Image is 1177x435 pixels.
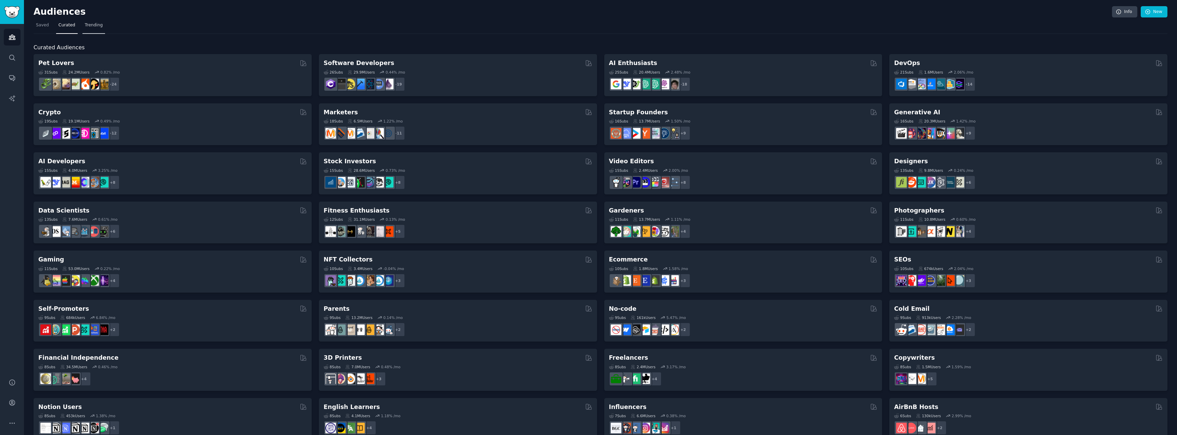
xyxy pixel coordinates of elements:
img: defi_ [98,128,108,139]
img: AskComputerScience [373,79,384,89]
div: 0.13 % /mo [386,217,405,222]
img: web3 [69,128,80,139]
div: 2.4M Users [633,168,658,173]
img: macgaming [60,275,70,286]
img: PetAdvice [88,79,99,89]
img: OpenSeaNFT [354,275,365,286]
img: DeepSeek [620,79,631,89]
img: BestNotionTemplates [88,423,99,433]
img: ecommercemarketing [659,275,669,286]
h2: Software Developers [324,59,394,67]
a: Trending [82,20,105,34]
img: nocode [611,324,621,335]
img: NoCodeSaaS [630,324,641,335]
img: rentalproperties [915,423,926,433]
img: AIDevelopersSociety [98,177,108,188]
h2: Ecommerce [609,255,648,264]
div: + 8 [391,175,405,190]
img: userexperience [934,177,945,188]
div: + 11 [391,126,405,140]
img: workout [345,226,355,237]
span: Curated Audiences [34,43,85,52]
img: webflow [620,324,631,335]
img: XboxGamers [88,275,99,286]
img: learnjavascript [345,79,355,89]
div: 1.6M Users [918,70,943,75]
div: 15 Sub s [609,168,628,173]
div: 6.5M Users [348,119,373,124]
img: Parents [383,324,393,335]
img: finalcutpro [649,177,660,188]
h2: Photographers [894,206,944,215]
div: 19 Sub s [38,119,57,124]
img: NoCodeMovement [659,324,669,335]
span: Curated [59,22,75,28]
div: 1.42 % /mo [956,119,975,124]
img: Airtable [639,324,650,335]
img: canon [934,226,945,237]
a: Curated [56,20,78,34]
div: + 6 [961,175,975,190]
img: dataengineering [69,226,80,237]
h2: Audiences [34,7,1112,17]
img: aivideo [896,128,907,139]
img: editors [620,177,631,188]
img: AskNotion [79,423,89,433]
span: Trending [85,22,103,28]
img: turtle [69,79,80,89]
div: 12 Sub s [324,217,343,222]
img: 0xPolygon [50,128,61,139]
div: 2.00 % /mo [669,168,688,173]
div: 0.73 % /mo [386,168,405,173]
h2: DevOps [894,59,920,67]
div: + 18 [676,77,690,91]
div: + 19 [391,77,405,91]
img: LangChain [40,177,51,188]
img: b2b_sales [934,324,945,335]
div: 19.1M Users [62,119,89,124]
img: NFTmarket [345,275,355,286]
img: UI_Design [915,177,926,188]
h2: Startup Founders [609,108,668,117]
img: NewParents [364,324,374,335]
img: freelance_forhire [620,373,631,384]
img: Emailmarketing [354,128,365,139]
img: Entrepreneurship [659,128,669,139]
div: 4.0M Users [62,168,87,173]
img: shopify [620,275,631,286]
div: + 4 [676,224,690,239]
img: startup [630,128,641,139]
div: + 6 [105,224,120,239]
img: bigseo [335,128,346,139]
img: seogrowth [915,275,926,286]
img: ArtificalIntelligence [668,79,679,89]
img: swingtrading [373,177,384,188]
img: GardeningUK [639,226,650,237]
img: dalle2 [906,128,916,139]
img: coldemail [925,324,935,335]
a: New [1141,6,1167,18]
img: cockatiel [79,79,89,89]
img: Fire [60,373,70,384]
img: Rag [60,177,70,188]
img: SEO_Digital_Marketing [896,275,907,286]
img: technicalanalysis [383,177,393,188]
img: daddit [325,324,336,335]
img: TestMyApp [98,324,108,335]
img: content_marketing [915,373,926,384]
img: notioncreations [50,423,61,433]
img: indiehackers [649,128,660,139]
img: GYM [325,226,336,237]
div: 11 Sub s [894,217,913,222]
img: DeepSeek [50,177,61,188]
img: MachineLearning [40,226,51,237]
img: Trading [354,177,365,188]
img: OpenSourceAI [79,177,89,188]
div: 18 Sub s [324,119,343,124]
img: ycombinator [639,128,650,139]
div: 13.7M Users [633,119,660,124]
img: weightroom [354,226,365,237]
div: + 5 [391,224,405,239]
div: 11 Sub s [609,217,628,222]
div: 1.11 % /mo [671,217,690,222]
